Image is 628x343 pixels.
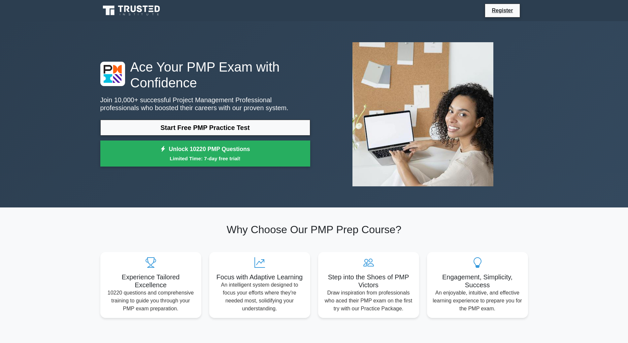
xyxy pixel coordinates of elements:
p: 10220 questions and comprehensive training to guide you through your PMP exam preparation. [106,289,196,313]
h5: Engagement, Simplicity, Success [432,273,523,289]
h1: Ace Your PMP Exam with Confidence [100,59,310,91]
p: Draw inspiration from professionals who aced their PMP exam on the first try with our Practice Pa... [323,289,414,313]
h5: Step into the Shoes of PMP Victors [323,273,414,289]
a: Start Free PMP Practice Test [100,120,310,136]
h5: Focus with Adaptive Learning [215,273,305,281]
h5: Experience Tailored Excellence [106,273,196,289]
p: An enjoyable, intuitive, and effective learning experience to prepare you for the PMP exam. [432,289,523,313]
a: Register [488,6,517,15]
small: Limited Time: 7-day free trial! [109,155,302,162]
h2: Why Choose Our PMP Prep Course? [100,223,528,236]
p: Join 10,000+ successful Project Management Professional professionals who boosted their careers w... [100,96,310,112]
a: Unlock 10220 PMP QuestionsLimited Time: 7-day free trial! [100,140,310,167]
p: An intelligent system designed to focus your efforts where they're needed most, solidifying your ... [215,281,305,313]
